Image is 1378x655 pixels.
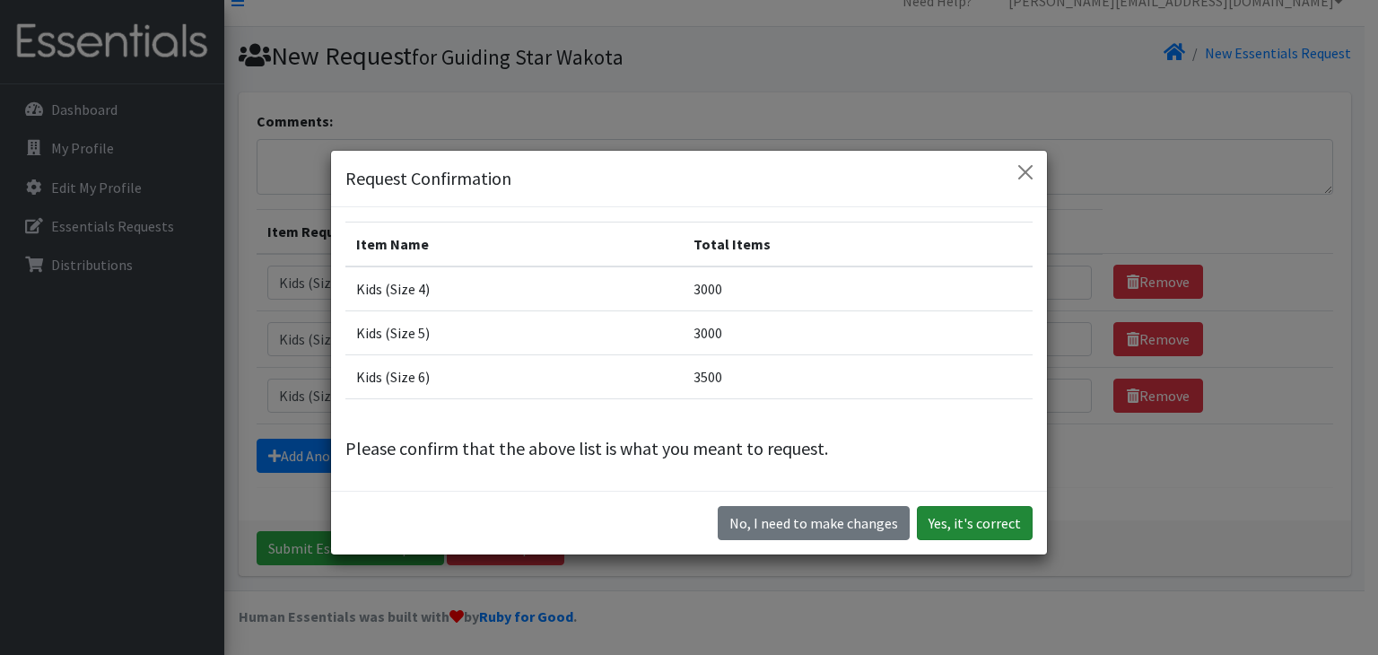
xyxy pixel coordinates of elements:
button: Yes, it's correct [917,506,1033,540]
td: 3000 [683,311,1033,355]
th: Item Name [345,223,683,267]
td: Kids (Size 4) [345,266,683,311]
td: Kids (Size 5) [345,311,683,355]
td: Kids (Size 6) [345,355,683,399]
button: No I need to make changes [718,506,910,540]
td: 3500 [683,355,1033,399]
th: Total Items [683,223,1033,267]
td: 3000 [683,266,1033,311]
button: Close [1011,158,1040,187]
p: Please confirm that the above list is what you meant to request. [345,435,1033,462]
h5: Request Confirmation [345,165,511,192]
